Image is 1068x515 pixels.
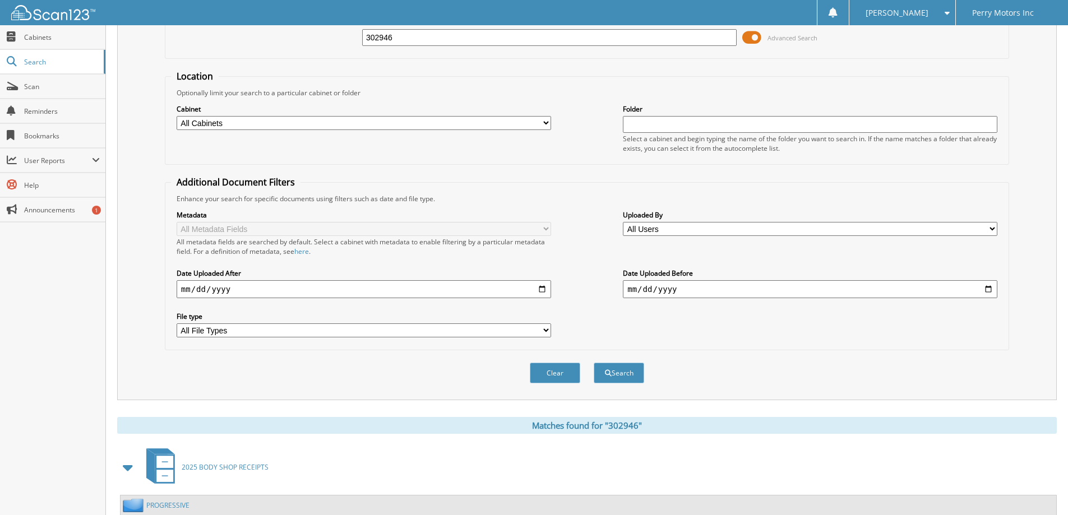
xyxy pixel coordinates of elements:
span: Perry Motors Inc [972,10,1034,16]
button: Search [594,363,644,383]
span: Cabinets [24,33,100,42]
a: here [294,247,309,256]
div: Matches found for "302946" [117,417,1057,434]
input: end [623,280,997,298]
button: Clear [530,363,580,383]
span: [PERSON_NAME] [866,10,928,16]
img: folder2.png [123,498,146,512]
img: scan123-logo-white.svg [11,5,95,20]
label: Date Uploaded After [177,268,551,278]
label: Metadata [177,210,551,220]
span: Announcements [24,205,100,215]
div: Enhance your search for specific documents using filters such as date and file type. [171,194,1003,203]
span: Search [24,57,98,67]
span: Scan [24,82,100,91]
label: Cabinet [177,104,551,114]
div: Optionally limit your search to a particular cabinet or folder [171,88,1003,98]
div: 1 [92,206,101,215]
span: Advanced Search [768,34,817,42]
input: start [177,280,551,298]
label: File type [177,312,551,321]
span: Help [24,180,100,190]
span: Bookmarks [24,131,100,141]
span: User Reports [24,156,92,165]
div: All metadata fields are searched by default. Select a cabinet with metadata to enable filtering b... [177,237,551,256]
a: 2025 BODY SHOP RECEIPTS [140,445,269,489]
div: Select a cabinet and begin typing the name of the folder you want to search in. If the name match... [623,134,997,153]
label: Folder [623,104,997,114]
legend: Location [171,70,219,82]
span: Reminders [24,106,100,116]
a: PROGRESSIVE [146,500,189,510]
label: Date Uploaded Before [623,268,997,278]
span: 2025 BODY SHOP RECEIPTS [182,462,269,472]
label: Uploaded By [623,210,997,220]
legend: Additional Document Filters [171,176,300,188]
